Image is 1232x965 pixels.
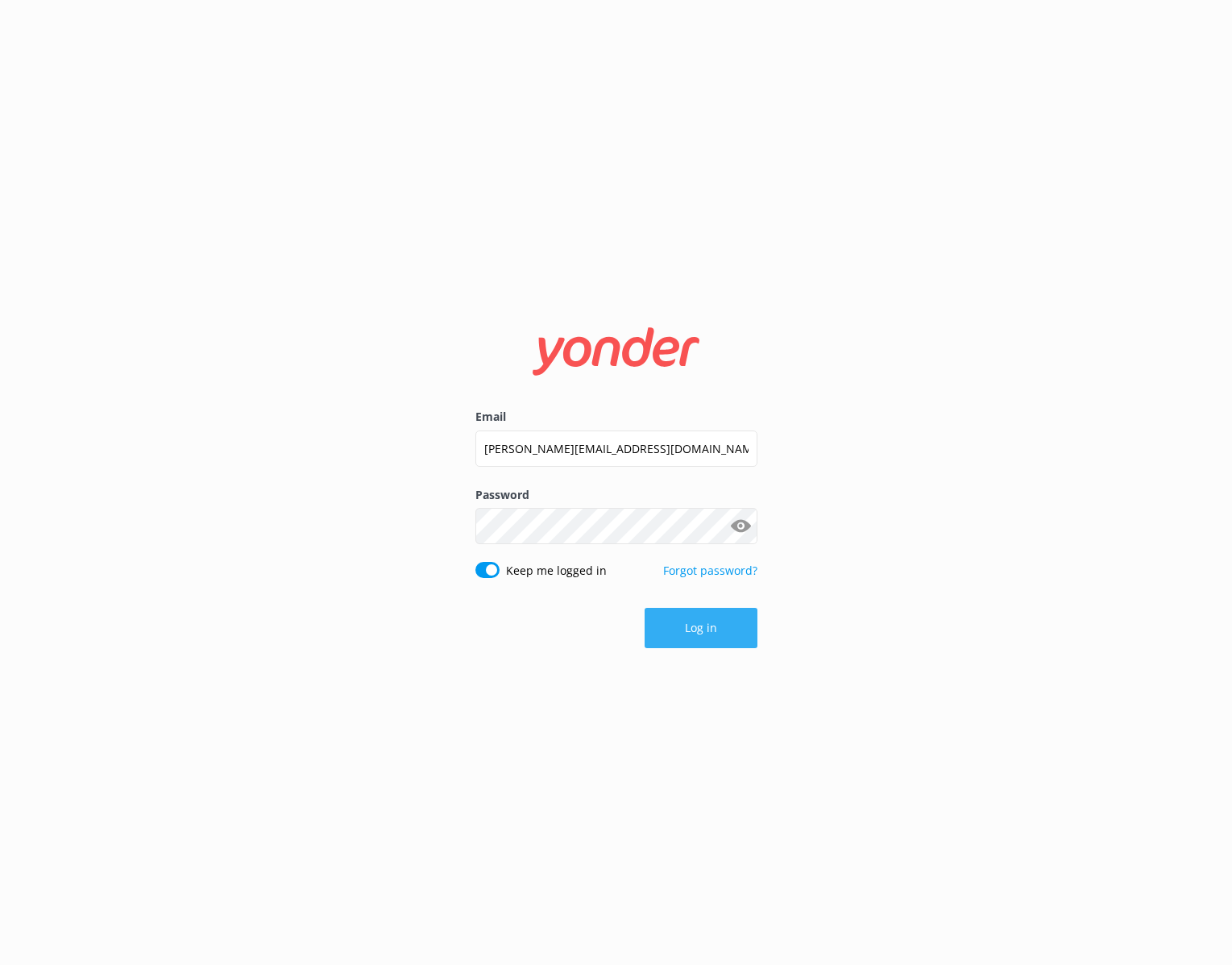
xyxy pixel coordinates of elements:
[645,608,757,648] button: Log in
[475,486,757,504] label: Password
[475,408,757,426] label: Email
[475,431,757,467] input: user@emailaddress.com
[663,563,757,578] a: Forgot password?
[506,562,607,580] label: Keep me logged in
[725,510,757,543] button: Show password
